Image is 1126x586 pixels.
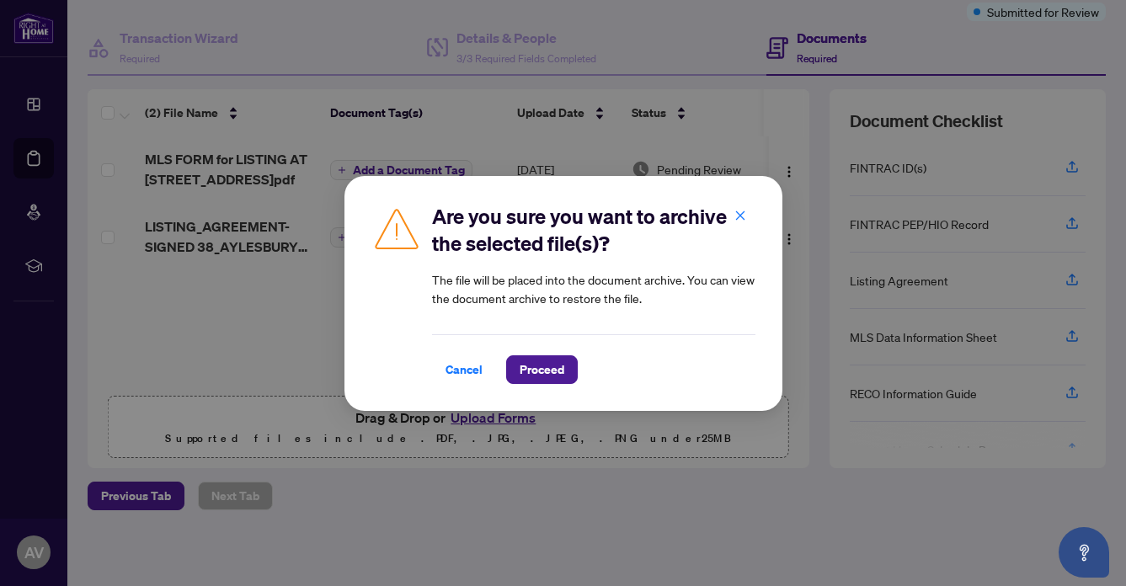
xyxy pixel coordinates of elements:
[1059,527,1109,578] button: Open asap
[506,355,578,384] button: Proceed
[520,356,564,383] span: Proceed
[371,203,422,253] img: Caution Icon
[446,356,483,383] span: Cancel
[734,209,746,221] span: close
[432,355,496,384] button: Cancel
[432,203,755,257] h2: Are you sure you want to archive the selected file(s)?
[432,270,755,307] article: The file will be placed into the document archive. You can view the document archive to restore t...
